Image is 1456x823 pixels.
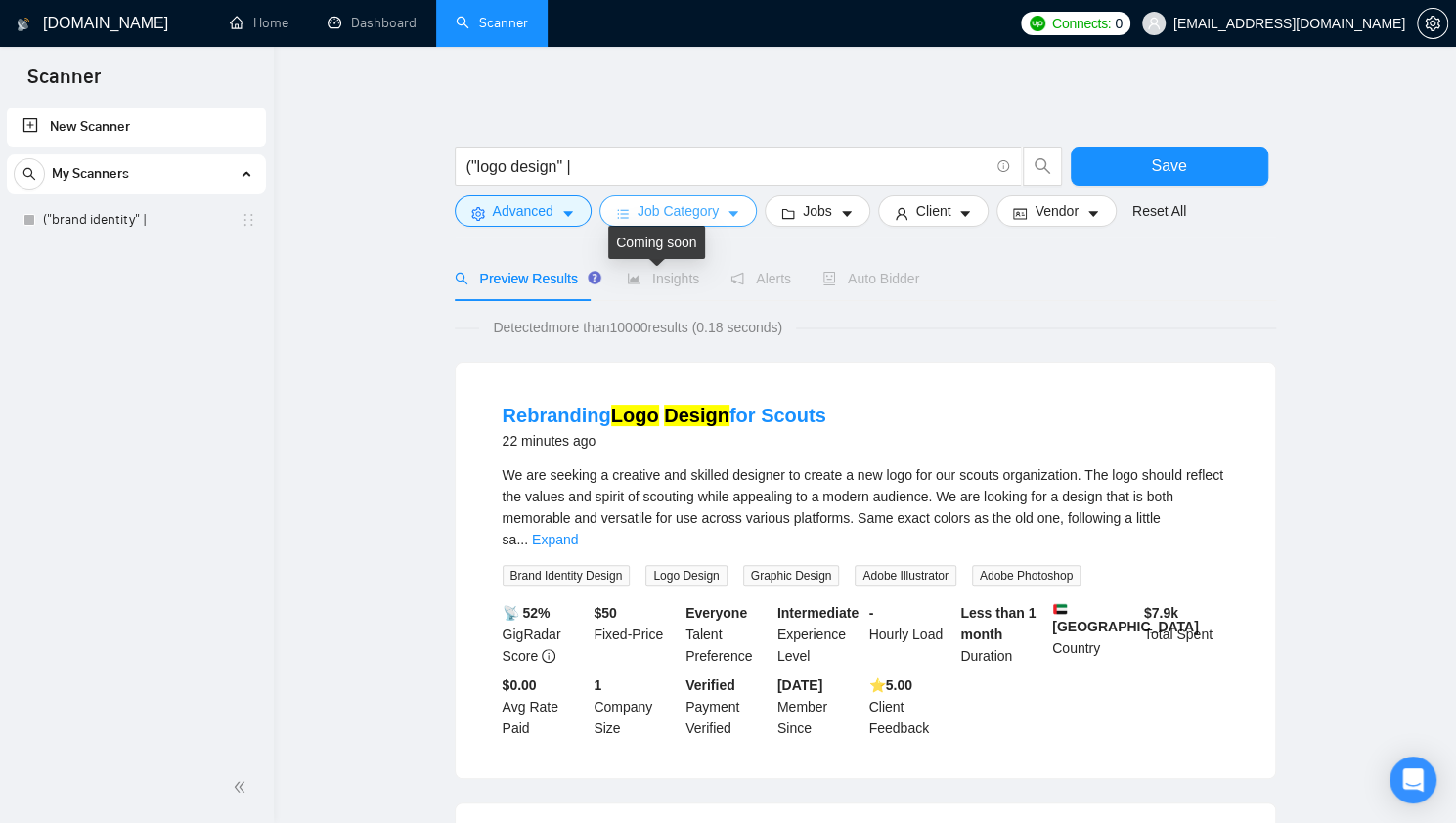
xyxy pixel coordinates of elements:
[997,160,1010,173] span: info-circle
[773,674,865,739] div: Member Since
[1086,206,1100,221] span: caret-down
[958,206,972,221] span: caret-down
[561,206,575,221] span: caret-down
[1115,13,1123,34] span: 0
[685,677,735,693] b: Verified
[682,674,773,739] div: Payment Verified
[1417,16,1448,31] a: setting
[803,200,832,222] span: Jobs
[916,200,951,222] span: Client
[7,154,266,239] li: My Scanners
[1132,200,1186,222] a: Reset All
[1053,602,1067,616] img: 🇦🇪
[455,271,596,286] span: Preview Results
[594,677,601,693] b: 1
[479,317,796,338] span: Detected more than 10000 results (0.18 seconds)
[15,167,44,181] span: search
[503,429,826,453] div: 22 minutes ago
[840,206,854,221] span: caret-down
[471,206,485,221] span: setting
[1052,602,1199,634] b: [GEOGRAPHIC_DATA]
[1048,602,1140,667] div: Country
[456,15,528,31] a: searchScanner
[328,15,417,31] a: dashboardDashboard
[1030,16,1045,31] img: upwork-logo.png
[499,674,591,739] div: Avg Rate Paid
[777,677,822,693] b: [DATE]
[1144,605,1178,621] b: $ 7.9k
[22,108,250,147] a: New Scanner
[532,532,578,547] a: Expand
[627,272,640,285] span: area-chart
[503,467,1223,547] span: We are seeking a creative and skilled designer to create a new logo for our scouts organization. ...
[1023,147,1062,186] button: search
[869,605,874,621] b: -
[586,269,603,286] div: Tooltip anchor
[455,195,592,227] button: settingAdvancedcaret-down
[682,602,773,667] div: Talent Preference
[503,605,551,621] b: 📡 52%
[645,565,727,586] span: Logo Design
[996,195,1116,227] button: idcardVendorcaret-down
[241,212,256,228] span: holder
[455,272,468,285] span: search
[1024,157,1061,175] span: search
[599,195,757,227] button: barsJob Categorycaret-down
[1418,16,1447,31] span: setting
[1147,17,1161,30] span: user
[777,605,859,621] b: Intermediate
[638,200,719,222] span: Job Category
[590,602,682,667] div: Fixed-Price
[1390,757,1436,803] div: Open Intercom Messenger
[233,777,252,797] span: double-left
[503,677,537,693] b: $0.00
[503,464,1228,550] div: We are seeking a creative and skilled designer to create a new logo for our scouts organization. ...
[972,565,1081,586] span: Adobe Photoshop
[493,200,553,222] span: Advanced
[627,271,699,286] span: Insights
[594,605,616,621] b: $ 50
[12,63,116,104] span: Scanner
[608,226,705,259] div: Coming soon
[730,272,744,285] span: notification
[956,602,1048,667] div: Duration
[230,15,288,31] a: homeHome
[765,195,870,227] button: folderJobscaret-down
[822,272,836,285] span: robot
[822,271,919,286] span: Auto Bidder
[1035,200,1078,222] span: Vendor
[773,602,865,667] div: Experience Level
[1140,602,1232,667] div: Total Spent
[1151,153,1186,178] span: Save
[611,405,659,426] mark: Logo
[499,602,591,667] div: GigRadar Score
[730,271,791,286] span: Alerts
[727,206,740,221] span: caret-down
[590,674,682,739] div: Company Size
[960,605,1036,642] b: Less than 1 month
[743,565,840,586] span: Graphic Design
[664,405,729,426] mark: Design
[516,532,528,547] span: ...
[1013,206,1027,221] span: idcard
[865,602,957,667] div: Hourly Load
[878,195,990,227] button: userClientcaret-down
[14,158,45,190] button: search
[43,200,229,239] a: ("brand identity" |
[781,206,795,221] span: folder
[503,405,826,426] a: RebrandingLogo Designfor Scouts
[52,154,129,194] span: My Scanners
[1417,8,1448,39] button: setting
[865,674,957,739] div: Client Feedback
[466,154,989,179] input: Search Freelance Jobs...
[542,649,555,663] span: info-circle
[869,677,912,693] b: ⭐️ 5.00
[17,9,30,40] img: logo
[855,565,955,586] span: Adobe Illustrator
[1071,147,1268,186] button: Save
[616,206,630,221] span: bars
[1052,13,1111,34] span: Connects:
[503,565,631,586] span: Brand Identity Design
[7,108,266,147] li: New Scanner
[685,605,747,621] b: Everyone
